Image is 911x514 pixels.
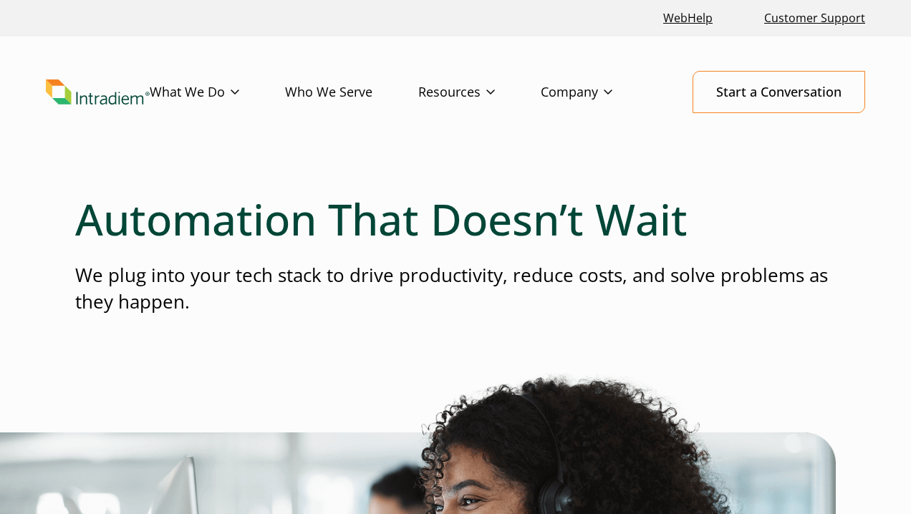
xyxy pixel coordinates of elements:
[541,72,658,113] a: Company
[657,3,718,34] a: Link opens in a new window
[75,193,836,245] h1: Automation That Doesn’t Wait
[693,71,865,113] a: Start a Conversation
[75,262,836,316] p: We plug into your tech stack to drive productivity, reduce costs, and solve problems as they happen.
[758,3,871,34] a: Customer Support
[150,72,285,113] a: What We Do
[285,72,418,113] a: Who We Serve
[46,79,150,105] img: Intradiem
[46,79,150,105] a: Link to homepage of Intradiem
[418,72,541,113] a: Resources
